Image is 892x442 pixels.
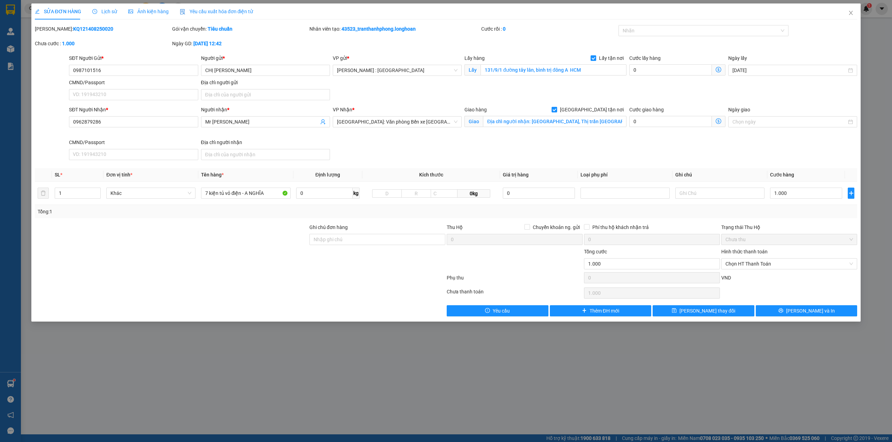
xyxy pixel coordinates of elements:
span: SL [55,172,60,177]
input: Lấy tận nơi [480,64,626,76]
input: Ngày giao [732,118,847,126]
span: Cước hàng [770,172,794,177]
span: plus [848,190,854,196]
label: Ngày lấy [728,55,747,61]
input: Cước giao hàng [629,116,712,127]
span: Khác [110,188,191,198]
span: Chọn HT Thanh Toán [725,259,853,269]
div: Địa chỉ người gửi [201,79,330,86]
label: Ngày giao [728,107,750,112]
input: D [372,189,402,198]
span: printer [778,308,783,314]
input: Ngày lấy [732,66,847,74]
span: VND [721,275,731,281]
input: VD: Bàn, Ghế [201,188,290,199]
div: SĐT Người Gửi [69,54,198,62]
span: 0kg [457,189,490,198]
span: [PERSON_NAME] và In [786,307,835,315]
span: Hồ Chí Minh : Kho Quận 12 [337,65,457,76]
span: Tổng cước [584,249,607,254]
input: Giao tận nơi [483,116,626,127]
label: Cước lấy hàng [629,55,661,61]
button: printer[PERSON_NAME] và In [756,305,858,316]
span: Lấy tận nơi [596,54,626,62]
span: plus [582,308,587,314]
span: [GEOGRAPHIC_DATA] tận nơi [557,106,626,113]
div: CMND/Passport [69,79,198,86]
b: Tiêu chuẩn [208,26,232,32]
button: delete [38,188,49,199]
span: Chưa thu [725,234,853,245]
span: Lịch sử [92,9,117,14]
div: Chưa cước : [35,40,171,47]
span: Phí thu hộ khách nhận trả [590,223,652,231]
span: Ảnh kiện hàng [128,9,169,14]
b: KQ121408250020 [73,26,113,32]
div: Địa chỉ người nhận [201,139,330,146]
label: Hình thức thanh toán [721,249,768,254]
span: Thu Hộ [447,224,463,230]
span: Tên hàng [201,172,224,177]
span: dollar-circle [716,118,721,124]
div: Phụ thu [446,274,583,286]
button: exclamation-circleYêu cầu [447,305,548,316]
span: Lấy [464,64,480,76]
b: [DATE] 12:42 [193,41,222,46]
span: clock-circle [92,9,97,14]
span: close [848,10,854,16]
span: user-add [320,119,326,125]
b: 1.000 [62,41,75,46]
button: Close [841,3,861,23]
div: Nhân viên tạo: [309,25,480,33]
span: Kích thước [419,172,443,177]
div: Cước rồi : [481,25,617,33]
input: Địa chỉ của người nhận [201,149,330,160]
span: Hải Phòng: Văn phòng Bến xe Thượng Lý [337,117,457,127]
label: Cước giao hàng [629,107,664,112]
span: VP Nhận [333,107,352,112]
div: CMND/Passport [69,139,198,146]
b: 43523_tranthanhphong.longhoan [341,26,416,32]
span: edit [35,9,40,14]
div: VP gửi [333,54,462,62]
div: Ngày GD: [172,40,308,47]
span: save [672,308,677,314]
span: Giá trị hàng [503,172,529,177]
span: picture [128,9,133,14]
span: Đơn vị tính [106,172,132,177]
div: Người nhận [201,106,330,113]
span: Định lượng [315,172,340,177]
span: SỬA ĐƠN HÀNG [35,9,81,14]
span: [PERSON_NAME] thay đổi [679,307,735,315]
span: exclamation-circle [485,308,490,314]
span: Giao hàng [464,107,487,112]
input: Cước lấy hàng [629,64,712,76]
input: Địa chỉ của người gửi [201,89,330,100]
input: R [401,189,431,198]
span: Lấy hàng [464,55,485,61]
label: Ghi chú đơn hàng [309,224,348,230]
button: plus [848,188,854,199]
b: 0 [503,26,506,32]
div: Trạng thái Thu Hộ [721,223,857,231]
input: C [431,189,457,198]
div: [PERSON_NAME]: [35,25,171,33]
span: Yêu cầu [493,307,510,315]
span: Giao [464,116,483,127]
div: Chưa thanh toán [446,288,583,300]
button: save[PERSON_NAME] thay đổi [653,305,754,316]
div: SĐT Người Nhận [69,106,198,113]
span: Thêm ĐH mới [590,307,619,315]
span: Yêu cầu xuất hóa đơn điện tử [180,9,253,14]
div: Tổng: 1 [38,208,344,215]
span: kg [353,188,360,199]
span: dollar-circle [716,67,721,72]
img: icon [180,9,185,15]
div: Gói vận chuyển: [172,25,308,33]
input: Ghi chú đơn hàng [309,234,445,245]
th: Loại phụ phí [578,168,672,182]
span: Chuyển khoản ng. gửi [530,223,583,231]
input: Ghi Chú [675,188,764,199]
th: Ghi chú [672,168,767,182]
div: Người gửi [201,54,330,62]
